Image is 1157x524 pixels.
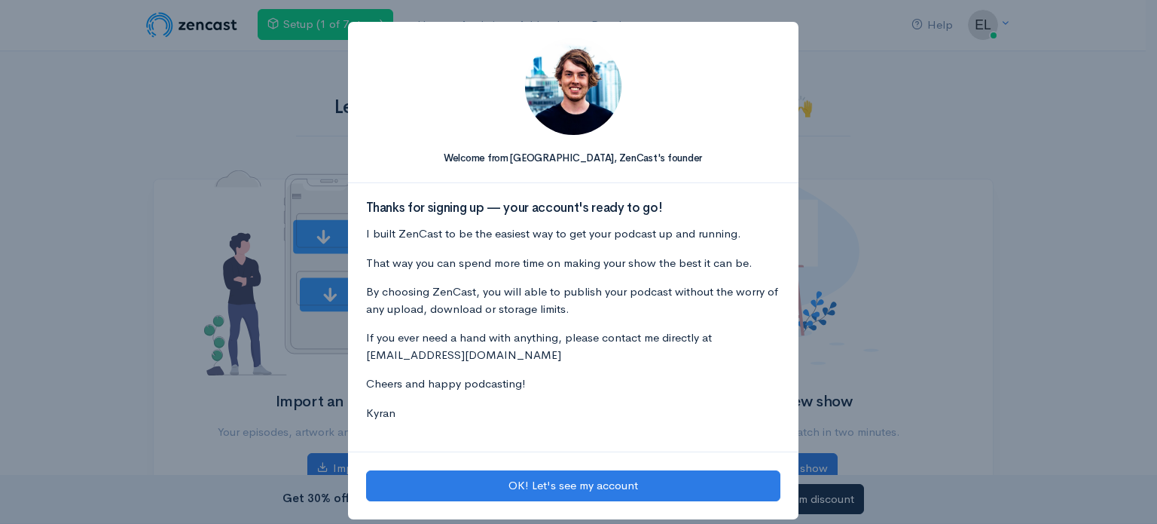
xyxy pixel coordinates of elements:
[366,470,780,501] button: OK! Let's see my account
[366,201,780,216] h3: Thanks for signing up — your account's ready to go!
[366,375,780,393] p: Cheers and happy podcasting!
[366,255,780,272] p: That way you can spend more time on making your show the best it can be.
[366,153,780,164] h5: Welcome from [GEOGRAPHIC_DATA], ZenCast's founder
[366,283,780,317] p: By choosing ZenCast, you will able to publish your podcast without the worry of any upload, downl...
[1106,473,1142,509] iframe: gist-messenger-bubble-iframe
[366,329,780,363] p: If you ever need a hand with anything, please contact me directly at [EMAIL_ADDRESS][DOMAIN_NAME]
[366,405,780,422] p: Kyran
[366,225,780,243] p: I built ZenCast to be the easiest way to get your podcast up and running.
